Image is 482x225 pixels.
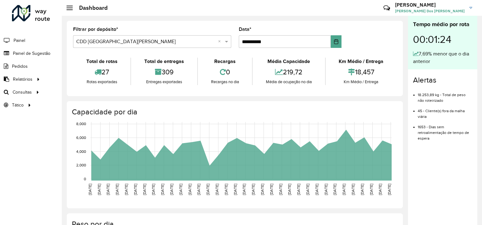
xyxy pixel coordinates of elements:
[115,184,119,195] text: [DATE]
[306,184,310,195] text: [DATE]
[418,119,472,141] li: 1653 - Dias sem retroalimentação de tempo de espera
[331,35,341,48] button: Choose Date
[360,184,364,195] text: [DATE]
[327,58,395,65] div: Km Médio / Entrega
[233,184,237,195] text: [DATE]
[418,103,472,119] li: 45 - Cliente(s) fora da malha viária
[413,76,472,85] h4: Alertas
[413,50,472,65] div: 7,69% menor que o dia anterior
[133,65,195,79] div: 309
[254,58,323,65] div: Média Capacidade
[133,58,195,65] div: Total de entregas
[179,184,183,195] text: [DATE]
[287,184,291,195] text: [DATE]
[106,184,110,195] text: [DATE]
[169,184,174,195] text: [DATE]
[315,184,319,195] text: [DATE]
[269,184,273,195] text: [DATE]
[224,184,228,195] text: [DATE]
[242,184,246,195] text: [DATE]
[151,184,155,195] text: [DATE]
[378,184,382,195] text: [DATE]
[206,184,210,195] text: [DATE]
[76,136,86,140] text: 6,000
[327,65,395,79] div: 18,457
[413,29,472,50] div: 00:01:24
[76,122,86,126] text: 8,000
[239,26,251,33] label: Data
[418,87,472,103] li: 18.253,89 kg - Total de peso não roteirizado
[188,184,192,195] text: [DATE]
[160,184,164,195] text: [DATE]
[12,102,24,108] span: Tático
[97,184,101,195] text: [DATE]
[199,65,250,79] div: 0
[75,79,129,85] div: Rotas exportadas
[75,58,129,65] div: Total de rotas
[197,184,201,195] text: [DATE]
[76,149,86,153] text: 4,000
[324,184,328,195] text: [DATE]
[14,37,25,44] span: Painel
[12,63,28,70] span: Pedidos
[333,184,337,195] text: [DATE]
[254,65,323,79] div: 219,72
[133,184,137,195] text: [DATE]
[380,1,393,15] a: Contato Rápido
[13,76,32,83] span: Relatórios
[72,107,397,117] h4: Capacidade por dia
[124,184,128,195] text: [DATE]
[251,184,255,195] text: [DATE]
[342,184,346,195] text: [DATE]
[327,79,395,85] div: Km Médio / Entrega
[395,2,465,8] h3: [PERSON_NAME]
[278,184,283,195] text: [DATE]
[369,184,373,195] text: [DATE]
[13,50,50,57] span: Painel de Sugestão
[73,4,108,11] h2: Dashboard
[260,184,264,195] text: [DATE]
[88,184,92,195] text: [DATE]
[413,20,472,29] div: Tempo médio por rota
[142,184,146,195] text: [DATE]
[133,79,195,85] div: Entregas exportadas
[215,184,219,195] text: [DATE]
[296,184,301,195] text: [DATE]
[254,79,323,85] div: Média de ocupação no dia
[199,79,250,85] div: Recargas no dia
[387,184,391,195] text: [DATE]
[351,184,355,195] text: [DATE]
[13,89,32,95] span: Consultas
[199,58,250,65] div: Recargas
[76,163,86,167] text: 2,000
[73,26,118,33] label: Filtrar por depósito
[75,65,129,79] div: 27
[395,8,465,14] span: [PERSON_NAME] Dos [PERSON_NAME]
[218,38,223,45] span: Clear all
[84,177,86,181] text: 0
